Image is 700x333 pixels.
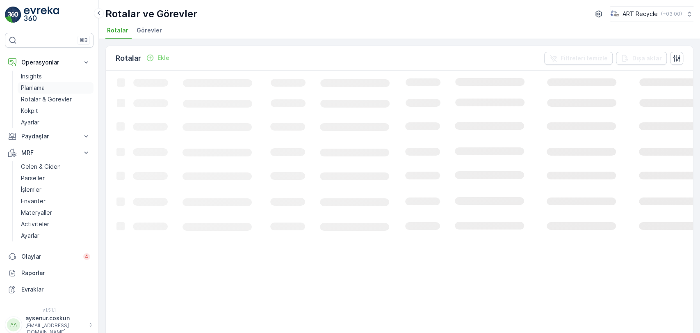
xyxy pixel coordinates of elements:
[5,308,93,312] span: v 1.51.1
[21,209,52,217] p: Materyaller
[21,220,49,228] p: Activiteler
[18,105,93,117] a: Kokpit
[157,54,169,62] p: Ekle
[18,161,93,172] a: Gelen & Giden
[18,82,93,94] a: Planlama
[610,7,693,21] button: ART Recycle(+03:00)
[7,318,20,331] div: AA
[616,52,667,65] button: Dışa aktar
[25,314,84,322] p: aysenur.coskun
[21,149,77,157] p: MRF
[661,11,682,17] p: ( +03:00 )
[21,72,42,80] p: Insights
[5,281,93,298] a: Evraklar
[18,207,93,218] a: Materyaller
[21,174,45,182] p: Parseller
[21,58,77,67] p: Operasyonlar
[116,53,141,64] p: Rotalar
[632,54,662,62] p: Dışa aktar
[21,186,41,194] p: İşlemler
[18,172,93,184] a: Parseller
[18,218,93,230] a: Activiteler
[21,132,77,140] p: Paydaşlar
[21,118,39,126] p: Ayarlar
[21,95,72,103] p: Rotalar & Görevler
[107,26,128,34] span: Rotalar
[18,117,93,128] a: Ayarlar
[85,253,89,260] p: 4
[5,265,93,281] a: Raporlar
[143,53,173,63] button: Ekle
[21,232,39,240] p: Ayarlar
[24,7,59,23] img: logo_light-DOdMpM7g.png
[18,71,93,82] a: Insights
[21,163,61,171] p: Gelen & Giden
[5,7,21,23] img: logo
[18,195,93,207] a: Envanter
[18,184,93,195] a: İşlemler
[18,94,93,105] a: Rotalar & Görevler
[622,10,658,18] p: ART Recycle
[5,145,93,161] button: MRF
[21,285,90,294] p: Evraklar
[21,107,38,115] p: Kokpit
[137,26,162,34] span: Görevler
[561,54,608,62] p: Filtreleri temizle
[18,230,93,241] a: Ayarlar
[5,248,93,265] a: Olaylar4
[105,7,197,21] p: Rotalar ve Görevler
[5,54,93,71] button: Operasyonlar
[21,197,46,205] p: Envanter
[5,128,93,145] button: Paydaşlar
[21,269,90,277] p: Raporlar
[21,253,78,261] p: Olaylar
[544,52,613,65] button: Filtreleri temizle
[21,84,45,92] p: Planlama
[610,9,619,18] img: image_23.png
[80,37,88,44] p: ⌘B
